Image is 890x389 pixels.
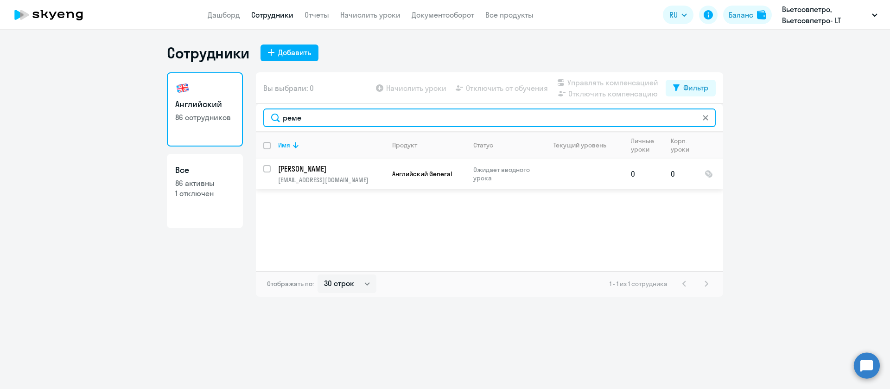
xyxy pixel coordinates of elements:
[671,137,691,153] div: Корп. уроки
[175,98,235,110] h3: Английский
[631,137,663,153] div: Личные уроки
[392,141,465,149] div: Продукт
[669,9,678,20] span: RU
[278,164,384,174] a: [PERSON_NAME]
[553,141,606,149] div: Текущий уровень
[623,159,663,189] td: 0
[278,141,384,149] div: Имя
[663,159,697,189] td: 0
[666,80,716,96] button: Фильтр
[392,141,417,149] div: Продукт
[671,137,697,153] div: Корп. уроки
[167,44,249,62] h1: Сотрудники
[473,141,493,149] div: Статус
[631,137,657,153] div: Личные уроки
[663,6,693,24] button: RU
[340,10,400,19] a: Начислить уроки
[175,81,190,96] img: english
[777,4,882,26] button: Вьетсовпетро, Вьетсовпетро- LT постоплата 80/20
[610,280,667,288] span: 1 - 1 из 1 сотрудника
[167,72,243,147] a: Английский86 сотрудников
[175,188,235,198] p: 1 отключен
[175,178,235,188] p: 86 активны
[782,4,868,26] p: Вьетсовпетро, Вьетсовпетро- LT постоплата 80/20
[412,10,474,19] a: Документооборот
[261,45,318,61] button: Добавить
[208,10,240,19] a: Дашборд
[683,82,708,93] div: Фильтр
[729,9,753,20] div: Баланс
[251,10,293,19] a: Сотрудники
[278,141,290,149] div: Имя
[392,170,452,178] span: Английский General
[723,6,772,24] button: Балансbalance
[485,10,534,19] a: Все продукты
[305,10,329,19] a: Отчеты
[175,164,235,176] h3: Все
[167,154,243,228] a: Все86 активны1 отключен
[473,141,537,149] div: Статус
[263,108,716,127] input: Поиск по имени, email, продукту или статусу
[175,112,235,122] p: 86 сотрудников
[545,141,623,149] div: Текущий уровень
[757,10,766,19] img: balance
[278,164,383,174] p: [PERSON_NAME]
[473,166,537,182] p: Ожидает вводного урока
[263,83,314,94] span: Вы выбрали: 0
[278,176,384,184] p: [EMAIL_ADDRESS][DOMAIN_NAME]
[267,280,314,288] span: Отображать по:
[278,47,311,58] div: Добавить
